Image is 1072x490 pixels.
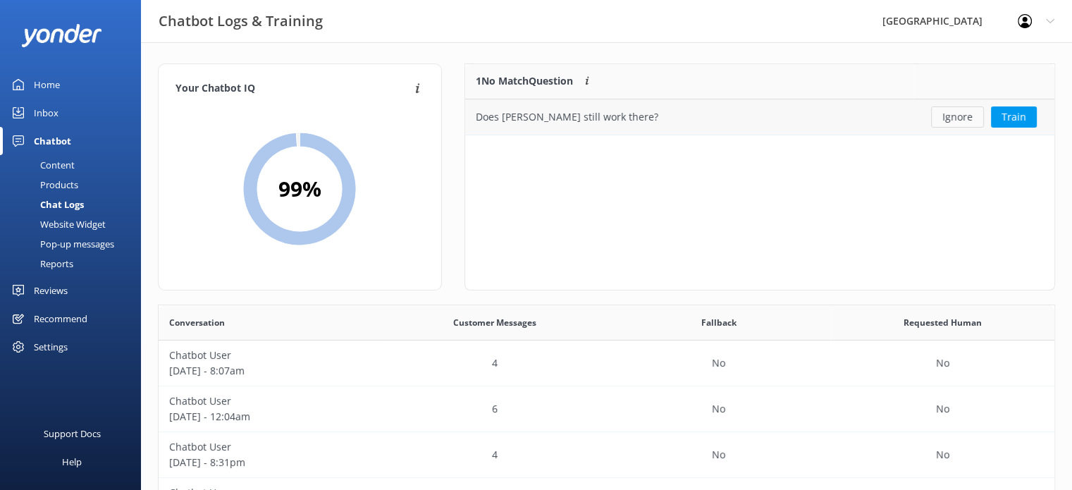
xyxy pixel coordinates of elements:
p: Chatbot User [169,348,372,363]
span: Customer Messages [453,316,536,329]
p: No [936,401,949,417]
a: Products [8,175,141,195]
p: No [936,447,949,463]
div: Website Widget [8,214,106,234]
p: 4 [492,355,498,371]
p: No [712,401,725,417]
a: Chat Logs [8,195,141,214]
div: Home [34,71,60,99]
div: row [159,432,1054,478]
a: Website Widget [8,214,141,234]
div: Support Docs [44,419,101,448]
div: grid [465,99,1054,135]
div: Help [62,448,82,476]
h2: 99 % [278,172,321,206]
button: Ignore [931,106,984,128]
div: Pop-up messages [8,234,114,254]
a: Reports [8,254,141,274]
div: Products [8,175,78,195]
div: row [159,341,1054,386]
span: Fallback [701,316,736,329]
span: Requested Human [904,316,982,329]
button: Train [991,106,1037,128]
p: [DATE] - 8:07am [169,363,372,379]
div: Reports [8,254,73,274]
p: No [712,447,725,463]
div: Recommend [34,305,87,333]
p: No [712,355,725,371]
div: row [159,386,1054,432]
div: Does [PERSON_NAME] still work there? [476,109,658,125]
p: [DATE] - 8:31pm [169,455,372,470]
div: Settings [34,333,68,361]
div: Content [8,155,75,175]
div: row [465,99,1054,135]
div: Inbox [34,99,58,127]
img: yonder-white-logo.png [21,24,102,47]
p: No [936,355,949,371]
p: Chatbot User [169,439,372,455]
div: Chat Logs [8,195,84,214]
p: 6 [492,401,498,417]
h4: Your Chatbot IQ [175,81,411,97]
p: Chatbot User [169,393,372,409]
p: 4 [492,447,498,463]
a: Pop-up messages [8,234,141,254]
p: [DATE] - 12:04am [169,409,372,424]
div: Chatbot [34,127,71,155]
p: 1 No Match Question [476,73,573,89]
span: Conversation [169,316,225,329]
a: Content [8,155,141,175]
div: Reviews [34,276,68,305]
h3: Chatbot Logs & Training [159,10,323,32]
